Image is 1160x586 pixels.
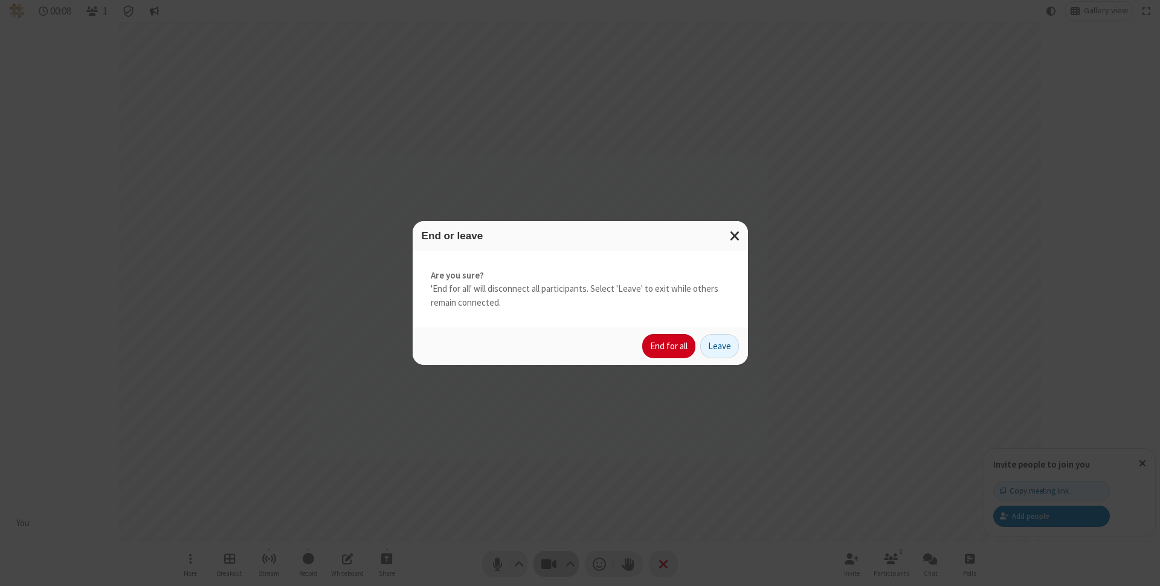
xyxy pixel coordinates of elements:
strong: Are you sure? [431,269,730,283]
h3: End or leave [422,230,739,242]
button: Close modal [723,221,748,251]
button: End for all [642,334,695,358]
div: 'End for all' will disconnect all participants. Select 'Leave' to exit while others remain connec... [413,251,748,328]
button: Leave [700,334,739,358]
